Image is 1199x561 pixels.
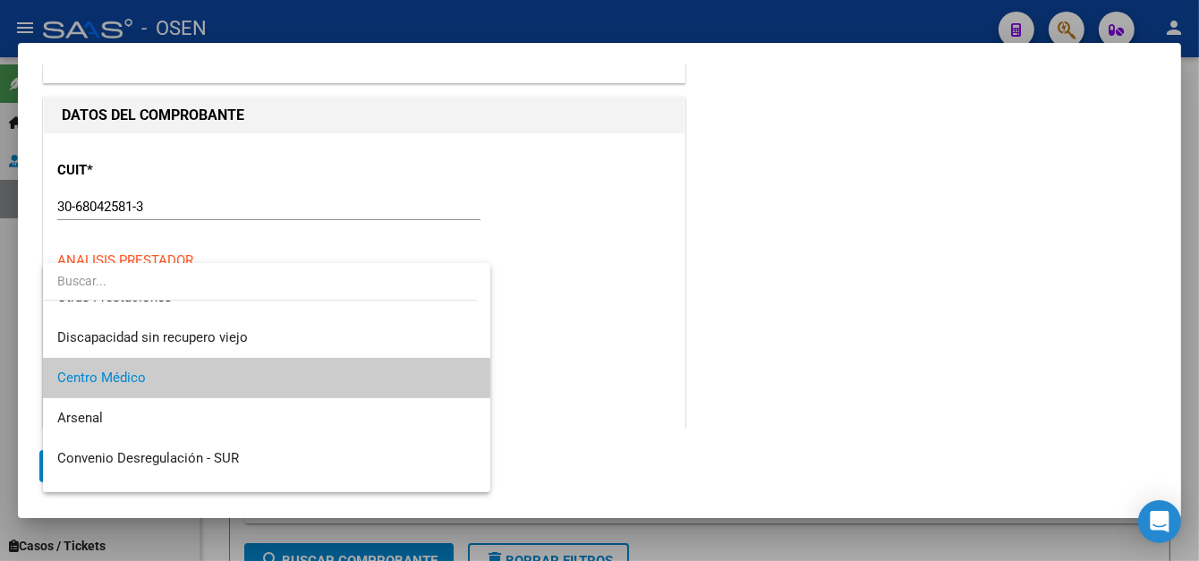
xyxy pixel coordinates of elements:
div: Open Intercom Messenger [1138,500,1181,543]
span: Centro Médico [57,370,146,386]
span: Discapacidad sin recupero viejo [57,329,248,345]
span: Integración - Saldos notas de credito [57,490,277,506]
span: Convenio Desregulación - SUR [57,450,239,466]
span: Arsenal [57,410,103,426]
